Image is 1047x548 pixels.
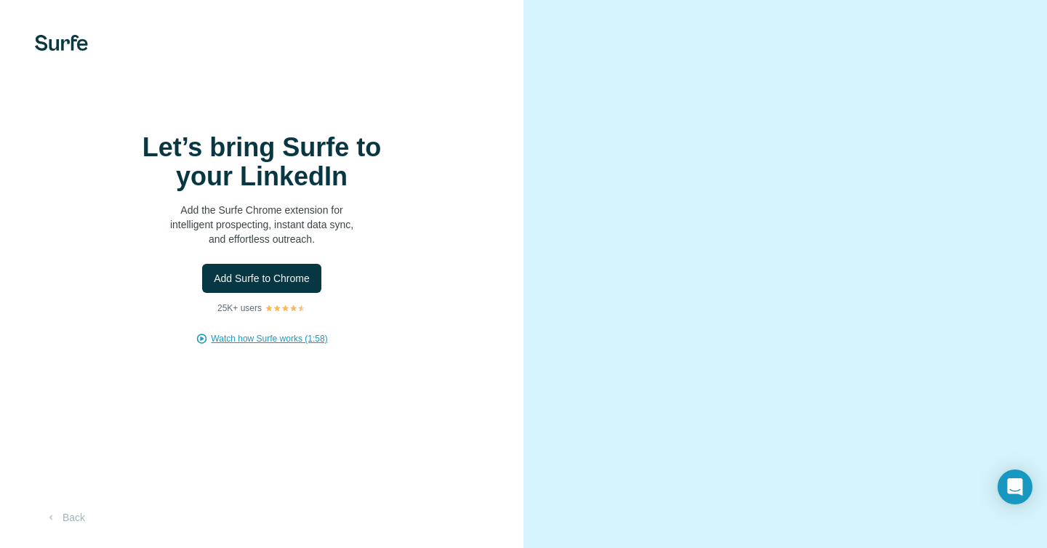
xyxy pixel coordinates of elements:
p: Add the Surfe Chrome extension for intelligent prospecting, instant data sync, and effortless out... [116,203,407,246]
button: Watch how Surfe works (1:58) [211,332,327,345]
button: Back [35,504,95,531]
div: Open Intercom Messenger [998,470,1032,504]
button: Add Surfe to Chrome [202,264,321,293]
h1: Let’s bring Surfe to your LinkedIn [116,133,407,191]
span: Add Surfe to Chrome [214,271,310,286]
p: 25K+ users [217,302,262,315]
img: Surfe's logo [35,35,88,51]
img: Rating Stars [265,304,306,313]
